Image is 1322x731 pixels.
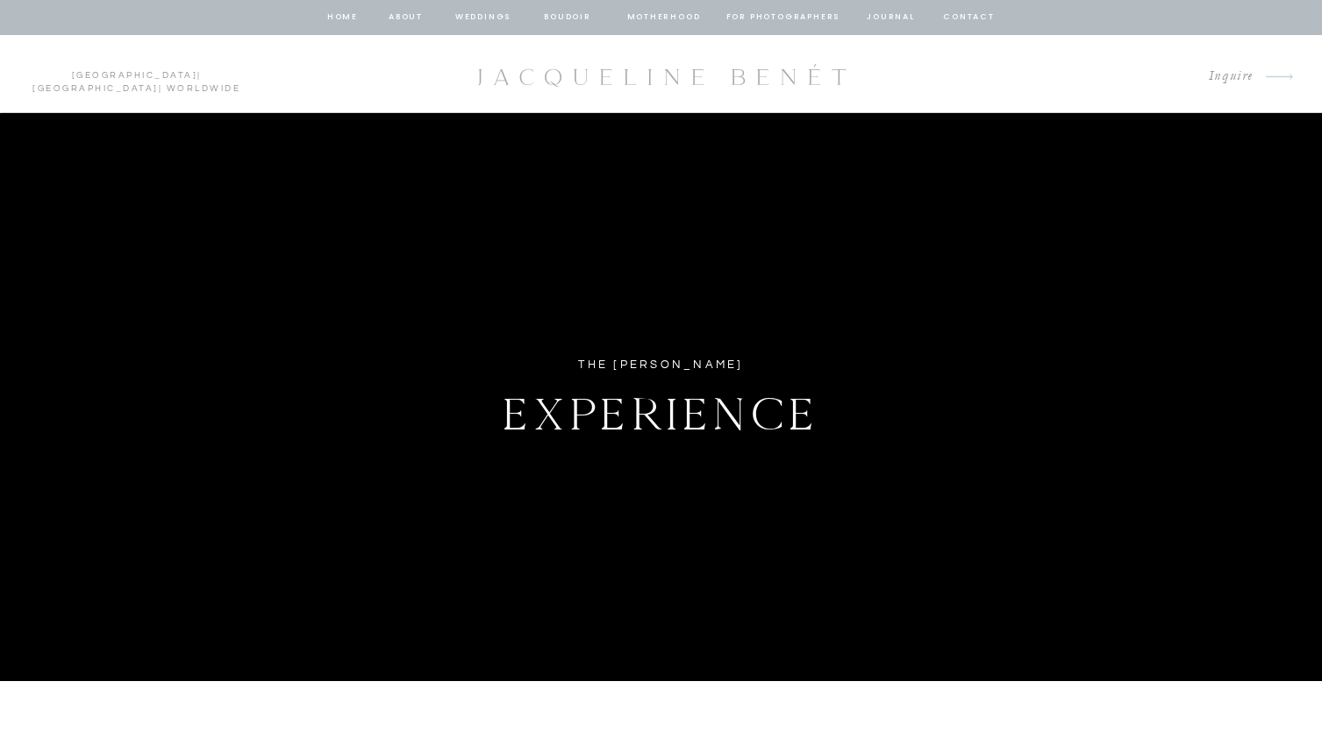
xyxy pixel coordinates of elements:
a: contact [941,10,997,25]
a: journal [864,10,918,25]
a: BOUDOIR [543,10,593,25]
a: [GEOGRAPHIC_DATA] [32,84,159,93]
div: The [PERSON_NAME] [518,355,804,375]
a: for photographers [726,10,840,25]
a: Inquire [1195,65,1254,89]
p: | | Worldwide [25,69,248,80]
a: home [326,10,360,25]
h1: Experience [409,379,914,440]
a: Weddings [454,10,513,25]
a: about [388,10,425,25]
a: [GEOGRAPHIC_DATA] [72,71,198,80]
a: Motherhood [627,10,700,25]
